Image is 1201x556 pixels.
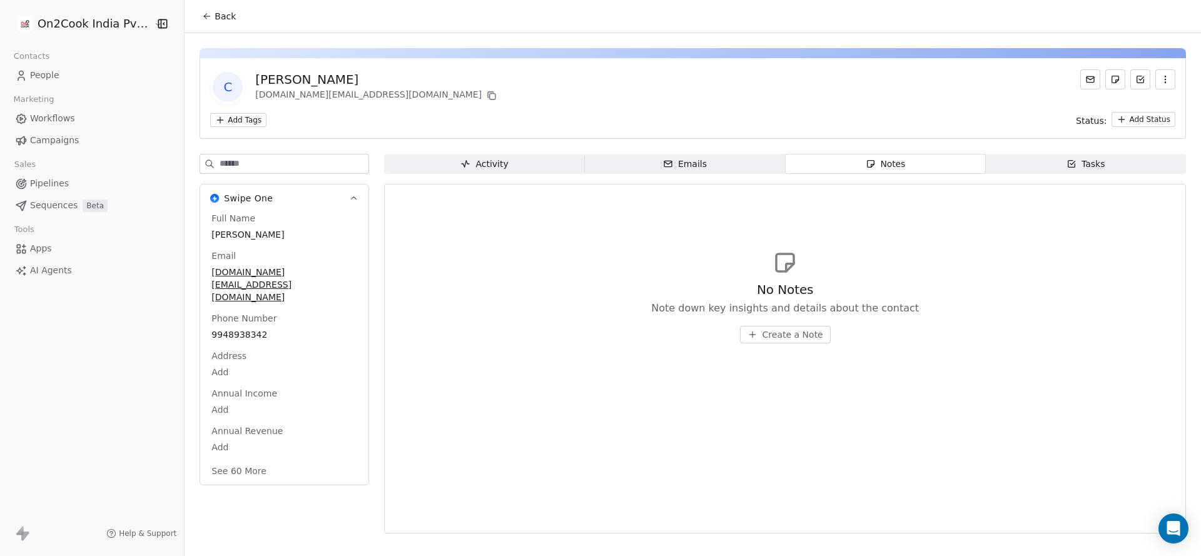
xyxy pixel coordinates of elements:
[8,47,55,66] span: Contacts
[119,528,176,538] span: Help & Support
[200,184,368,212] button: Swipe OneSwipe One
[255,71,499,88] div: [PERSON_NAME]
[460,158,508,171] div: Activity
[215,10,236,23] span: Back
[663,158,707,171] div: Emails
[757,281,814,298] span: No Notes
[30,112,75,125] span: Workflows
[10,130,174,151] a: Campaigns
[15,13,146,34] button: On2Cook India Pvt. Ltd.
[1158,513,1188,543] div: Open Intercom Messenger
[211,266,357,303] span: [DOMAIN_NAME][EMAIL_ADDRESS][DOMAIN_NAME]
[10,238,174,259] a: Apps
[204,460,274,482] button: See 60 More
[106,528,176,538] a: Help & Support
[18,16,33,31] img: on2cook%20logo-04%20copy.jpg
[224,192,273,205] span: Swipe One
[10,108,174,129] a: Workflows
[211,228,357,241] span: [PERSON_NAME]
[210,194,219,203] img: Swipe One
[209,350,249,362] span: Address
[10,195,174,216] a: SequencesBeta
[651,301,919,316] span: Note down key insights and details about the contact
[211,403,357,416] span: Add
[9,220,39,239] span: Tools
[209,250,238,262] span: Email
[210,113,266,127] button: Add Tags
[740,326,831,343] button: Create a Note
[30,199,78,212] span: Sequences
[30,242,52,255] span: Apps
[9,155,41,174] span: Sales
[30,134,79,147] span: Campaigns
[83,200,108,212] span: Beta
[209,212,258,225] span: Full Name
[1112,112,1175,127] button: Add Status
[38,16,151,32] span: On2Cook India Pvt. Ltd.
[213,72,243,102] span: C
[209,312,279,325] span: Phone Number
[200,212,368,485] div: Swipe OneSwipe One
[10,173,174,194] a: Pipelines
[30,177,69,190] span: Pipelines
[1076,114,1107,127] span: Status:
[211,366,357,378] span: Add
[1067,158,1105,171] div: Tasks
[30,264,72,277] span: AI Agents
[211,328,357,341] span: 9948938342
[255,88,499,103] div: [DOMAIN_NAME][EMAIL_ADDRESS][DOMAIN_NAME]
[30,69,59,82] span: People
[763,328,823,341] span: Create a Note
[8,90,59,109] span: Marketing
[209,425,285,437] span: Annual Revenue
[211,441,357,453] span: Add
[209,387,280,400] span: Annual Income
[10,260,174,281] a: AI Agents
[195,5,243,28] button: Back
[10,65,174,86] a: People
